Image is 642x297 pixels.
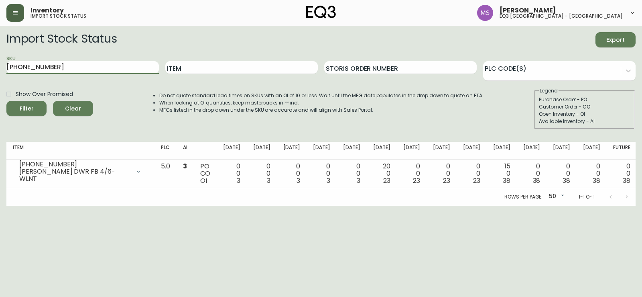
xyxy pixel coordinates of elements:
span: Clear [59,104,87,114]
img: 1b6e43211f6f3cc0b0729c9049b8e7af [477,5,493,21]
th: [DATE] [517,142,547,160]
span: 38 [563,176,570,185]
div: Open Inventory - OI [539,111,630,118]
th: AI [177,142,194,160]
div: 0 0 [403,163,421,184]
span: 38 [593,176,600,185]
h5: eq3 [GEOGRAPHIC_DATA] - [GEOGRAPHIC_DATA] [500,14,623,18]
th: [DATE] [397,142,427,160]
span: 23 [383,176,390,185]
li: Do not quote standard lead times on SKUs with an OI of 10 or less. Wait until the MFG date popula... [159,92,484,99]
th: [DATE] [547,142,577,160]
span: 23 [413,176,420,185]
div: 0 0 [583,163,600,184]
div: 0 0 [253,163,270,184]
p: 1-1 of 1 [579,193,595,201]
div: 0 0 [433,163,450,184]
img: logo [306,6,336,18]
div: 0 0 [463,163,480,184]
div: 0 0 [313,163,330,184]
span: 23 [473,176,480,185]
th: [DATE] [367,142,397,160]
span: 3 [297,176,300,185]
span: 3 [237,176,240,185]
div: 20 0 [373,163,390,184]
th: PLC [154,142,177,160]
th: [DATE] [337,142,367,160]
span: 38 [533,176,540,185]
div: [PHONE_NUMBER][PERSON_NAME] DWR FB 4/6-WLNT [13,163,148,180]
button: Clear [53,101,93,116]
h2: Import Stock Status [6,32,117,47]
span: 38 [503,176,510,185]
li: When looking at OI quantities, keep masterpacks in mind. [159,99,484,107]
span: 23 [443,176,450,185]
th: [DATE] [247,142,277,160]
th: [DATE] [487,142,517,160]
th: [DATE] [427,142,457,160]
div: Purchase Order - PO [539,96,630,103]
span: 3 [357,176,360,185]
span: Export [602,35,629,45]
th: [DATE] [577,142,607,160]
button: Export [595,32,636,47]
div: 0 0 [223,163,240,184]
span: 3 [183,162,187,171]
span: OI [200,176,207,185]
li: MFGs listed in the drop down under the SKU are accurate and will align with Sales Portal. [159,107,484,114]
th: Future [607,142,637,160]
td: 5.0 [154,160,177,188]
h5: import stock status [30,14,86,18]
div: 50 [546,190,566,203]
div: [PHONE_NUMBER] [19,161,130,168]
span: Show Over Promised [16,90,73,98]
div: 0 0 [523,163,540,184]
div: 0 0 [343,163,360,184]
div: PO CO [200,163,210,184]
th: Item [6,142,154,160]
th: [DATE] [307,142,337,160]
div: 0 0 [283,163,301,184]
span: Inventory [30,7,64,14]
span: 3 [267,176,270,185]
th: [DATE] [277,142,307,160]
div: Customer Order - CO [539,103,630,111]
legend: Legend [539,87,559,94]
th: [DATE] [217,142,247,160]
div: 0 0 [553,163,570,184]
div: 0 0 [613,163,630,184]
th: [DATE] [457,142,487,160]
button: Filter [6,101,47,116]
span: 38 [623,176,630,185]
div: 15 0 [493,163,510,184]
span: [PERSON_NAME] [500,7,556,14]
p: Rows per page: [504,193,542,201]
div: [PERSON_NAME] DWR FB 4/6-WLNT [19,168,130,182]
span: 3 [327,176,330,185]
div: Available Inventory - AI [539,118,630,125]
